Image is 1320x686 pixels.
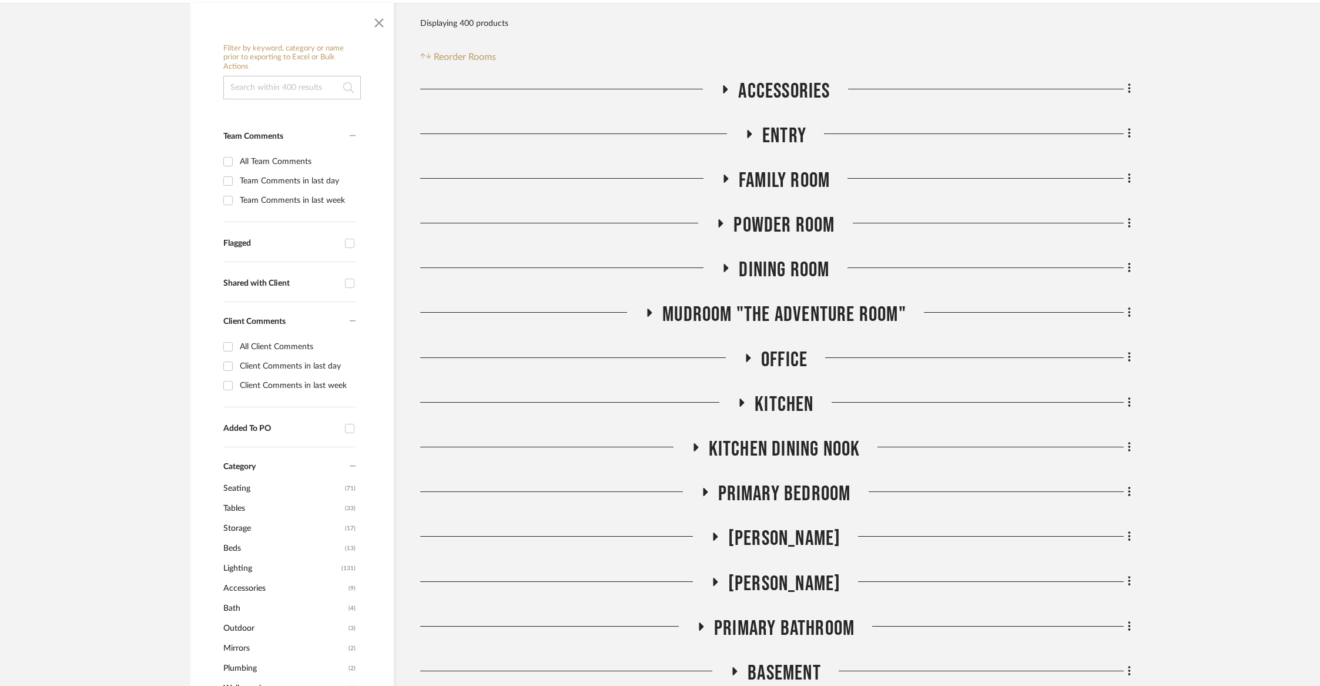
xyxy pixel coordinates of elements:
[223,638,346,658] span: Mirrors
[345,499,356,518] span: (33)
[349,619,356,638] span: (3)
[733,213,835,238] span: Powder Room
[762,123,806,149] span: Entry
[223,317,286,326] span: Client Comments
[223,239,339,249] div: Flagged
[240,376,353,395] div: Client Comments in last week
[755,392,813,417] span: Kitchen
[345,519,356,538] span: (17)
[420,50,496,64] button: Reorder Rooms
[223,518,342,538] span: Storage
[349,579,356,598] span: (9)
[349,659,356,678] span: (2)
[662,302,906,327] span: Mudroom "The Adventure Room"
[345,539,356,558] span: (13)
[761,347,808,373] span: Office
[714,616,855,641] span: Primary Bathroom
[345,479,356,498] span: (71)
[341,559,356,578] span: (131)
[223,578,346,598] span: Accessories
[223,658,346,678] span: Plumbing
[718,481,851,507] span: Primary Bedroom
[367,9,391,32] button: Close
[223,538,342,558] span: Beds
[738,79,830,104] span: Accessories
[728,526,841,551] span: [PERSON_NAME]
[728,571,841,597] span: [PERSON_NAME]
[420,12,508,35] div: Displaying 400 products
[739,257,829,283] span: Dining Room
[223,498,342,518] span: Tables
[223,558,339,578] span: Lighting
[349,639,356,658] span: (2)
[223,618,346,638] span: Outdoor
[223,76,361,99] input: Search within 400 results
[240,357,353,376] div: Client Comments in last day
[240,152,353,171] div: All Team Comments
[434,50,496,64] span: Reorder Rooms
[223,598,346,618] span: Bath
[223,478,342,498] span: Seating
[709,437,860,462] span: Kitchen Dining Nook
[240,191,353,210] div: Team Comments in last week
[223,132,283,140] span: Team Comments
[223,462,256,472] span: Category
[223,279,339,289] div: Shared with Client
[748,661,821,686] span: Basement
[223,424,339,434] div: Added To PO
[349,599,356,618] span: (4)
[240,337,353,356] div: All Client Comments
[739,168,830,193] span: Family Room
[223,44,361,72] h6: Filter by keyword, category or name prior to exporting to Excel or Bulk Actions
[240,172,353,190] div: Team Comments in last day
